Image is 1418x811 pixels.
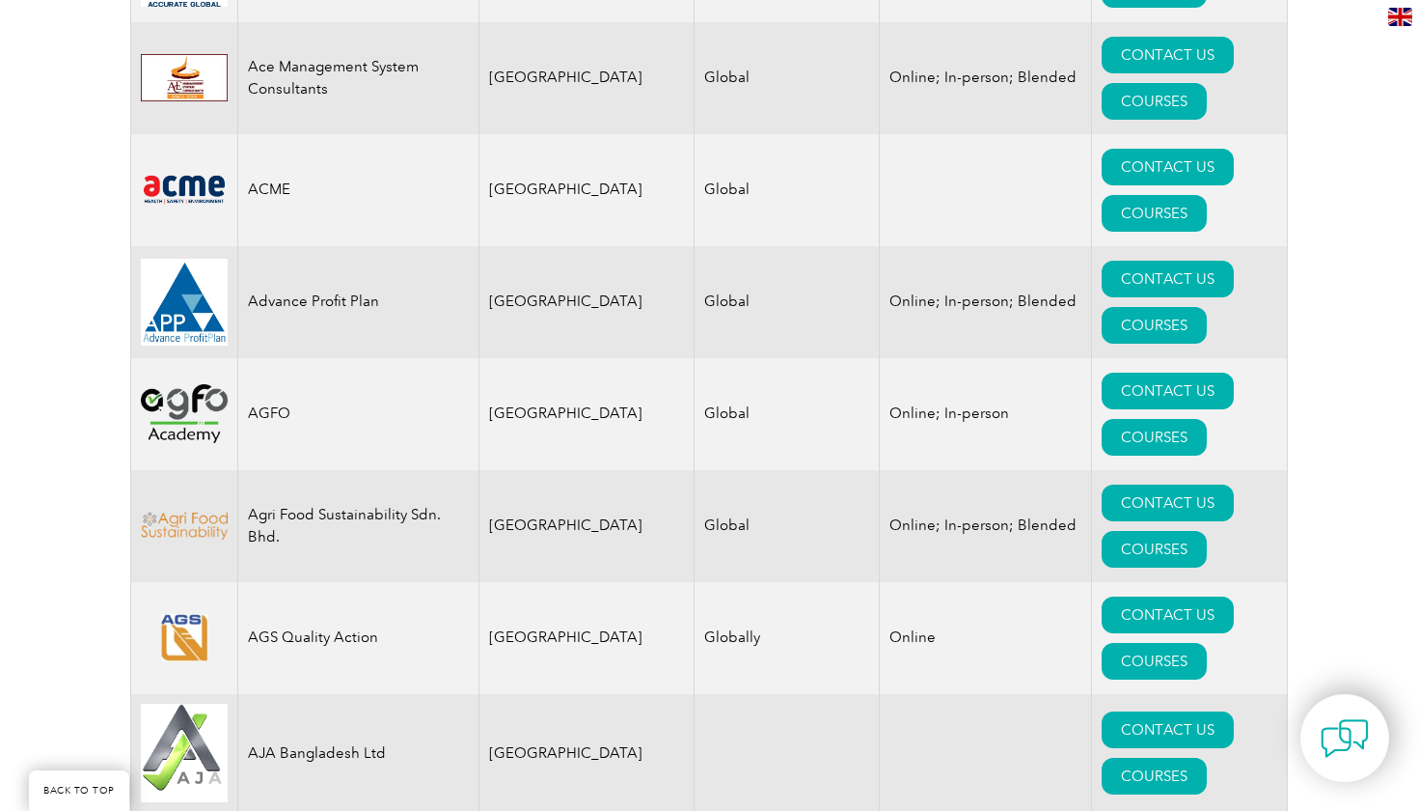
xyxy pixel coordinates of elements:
img: 2d900779-188b-ea11-a811-000d3ae11abd-logo.png [141,384,228,442]
a: CONTACT US [1102,485,1234,521]
img: 306afd3c-0a77-ee11-8179-000d3ae1ac14-logo.jpg [141,54,228,101]
td: ACME [238,134,479,246]
a: CONTACT US [1102,37,1234,73]
a: CONTACT US [1102,149,1234,185]
td: Global [694,470,879,582]
a: CONTACT US [1102,712,1234,748]
img: f9836cf2-be2c-ed11-9db1-00224814fd52-logo.png [141,512,228,540]
td: [GEOGRAPHIC_DATA] [479,470,695,582]
a: BACK TO TOP [29,770,129,811]
a: CONTACT US [1102,373,1234,409]
td: Global [694,358,879,470]
td: [GEOGRAPHIC_DATA] [479,582,695,694]
td: Online; In-person; Blended [879,246,1091,358]
td: Advance Profit Plan [238,246,479,358]
td: Global [694,134,879,246]
a: COURSES [1102,195,1207,232]
a: COURSES [1102,531,1207,568]
a: CONTACT US [1102,261,1234,297]
a: COURSES [1102,419,1207,456]
td: Global [694,22,879,134]
td: [GEOGRAPHIC_DATA] [479,22,695,134]
td: [GEOGRAPHIC_DATA] [479,134,695,246]
td: Agri Food Sustainability Sdn. Bhd. [238,470,479,582]
td: Online; In-person [879,358,1091,470]
img: e8128bb3-5a91-eb11-b1ac-002248146a66-logo.png [141,614,228,661]
td: AGS Quality Action [238,582,479,694]
img: 0f03f964-e57c-ec11-8d20-002248158ec2-logo.png [141,172,228,208]
a: COURSES [1102,83,1207,120]
td: Global [694,246,879,358]
a: CONTACT US [1102,597,1234,633]
td: AGFO [238,358,479,470]
img: cd2924ac-d9bc-ea11-a814-000d3a79823d-logo.jpg [141,259,228,346]
td: Online; In-person; Blended [879,470,1091,582]
img: e9ac0e2b-848c-ef11-8a6a-00224810d884-logo.jpg [141,704,228,803]
a: COURSES [1102,758,1207,795]
a: COURSES [1102,307,1207,344]
td: Online; In-person; Blended [879,22,1091,134]
td: Online [879,582,1091,694]
td: Ace Management System Consultants [238,22,479,134]
img: contact-chat.png [1321,714,1369,763]
td: [GEOGRAPHIC_DATA] [479,358,695,470]
td: [GEOGRAPHIC_DATA] [479,246,695,358]
td: Globally [694,582,879,694]
a: COURSES [1102,643,1207,680]
img: en [1388,8,1412,26]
